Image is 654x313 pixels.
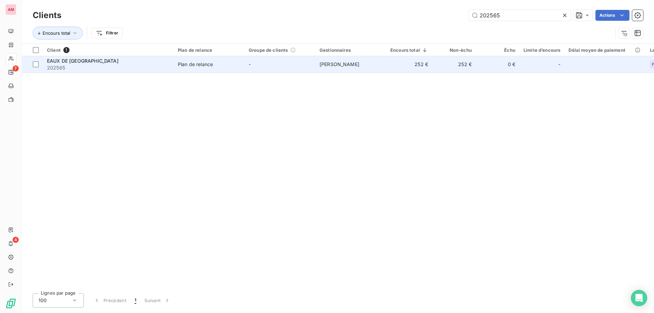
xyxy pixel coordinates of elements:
div: Plan de relance [178,61,213,68]
a: 7 [5,67,16,78]
span: [PERSON_NAME] [320,61,359,67]
button: Encours total [33,27,83,40]
div: Open Intercom Messenger [631,290,647,306]
button: Actions [595,10,629,21]
td: 0 € [476,56,519,73]
span: 1 [63,47,69,53]
span: 7 [13,65,19,72]
td: 252 € [432,56,476,73]
div: AM [5,4,16,15]
div: Gestionnaires [320,47,382,53]
button: Précédent [89,293,130,308]
div: Limite d’encours [524,47,560,53]
img: Logo LeanPay [5,298,16,309]
input: Rechercher [469,10,571,21]
span: Encours total [43,30,70,36]
button: Suivant [140,293,175,308]
span: - [249,61,251,67]
span: 202565 [47,64,170,71]
span: 100 [38,297,47,304]
td: 252 € [386,56,432,73]
div: Non-échu [436,47,472,53]
div: Délai moyen de paiement [569,47,641,53]
div: Encours total [390,47,428,53]
span: EAUX DE [GEOGRAPHIC_DATA] [47,58,119,64]
span: Groupe de clients [249,47,288,53]
span: - [558,61,560,68]
div: Plan de relance [178,47,240,53]
button: 1 [130,293,140,308]
span: 1 [135,297,136,304]
span: Client [47,47,61,53]
h3: Clients [33,9,61,21]
button: Filtrer [91,28,123,38]
div: Échu [480,47,515,53]
span: 4 [13,237,19,243]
